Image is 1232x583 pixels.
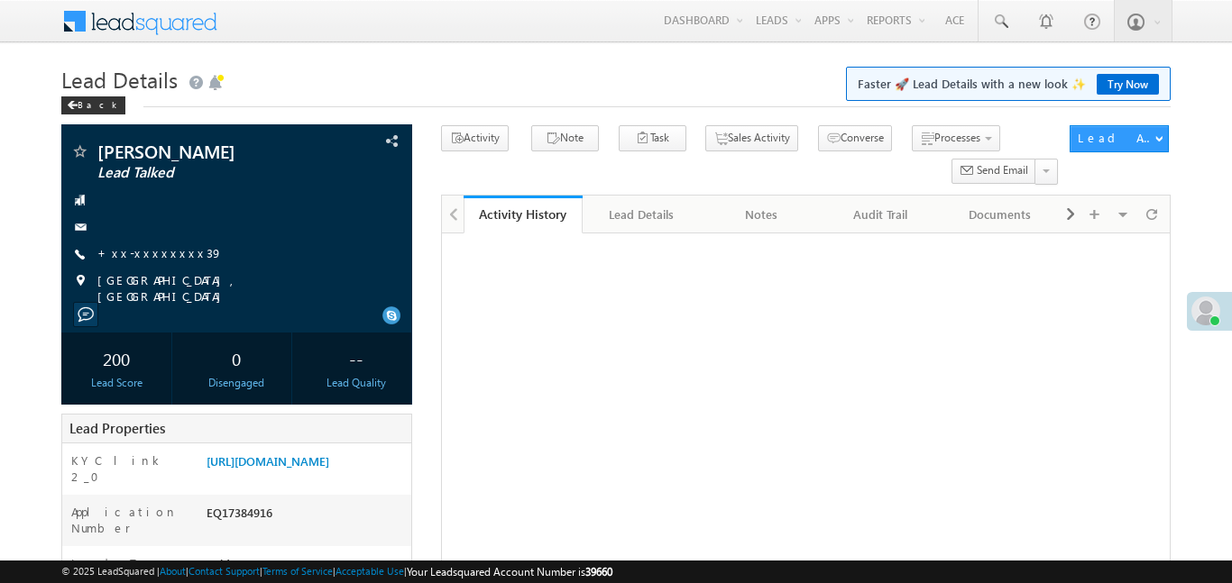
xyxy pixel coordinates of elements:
span: Lead Details [61,65,178,94]
div: Activity History [477,205,569,223]
label: Application Number [71,504,188,536]
a: Audit Trail [822,196,941,233]
span: [GEOGRAPHIC_DATA], [GEOGRAPHIC_DATA] [97,272,380,305]
a: Notes [703,196,822,233]
div: Notes [717,204,805,225]
div: Lead Actions [1078,130,1154,146]
label: KYC link 2_0 [71,452,188,485]
div: Lead Details [597,204,685,225]
div: EQ17384916 [202,504,411,529]
a: +xx-xxxxxxxx39 [97,245,223,260]
a: Contact Support [188,565,260,577]
a: About [160,565,186,577]
a: Terms of Service [262,565,333,577]
div: Audit Trail [836,204,924,225]
span: 39660 [585,565,612,578]
div: 0 [186,342,287,375]
a: [URL][DOMAIN_NAME] [207,453,329,469]
span: [PERSON_NAME] [97,142,314,160]
div: 200 [66,342,167,375]
span: Lead Properties [69,419,165,437]
button: Processes [912,125,1000,151]
button: Sales Activity [705,125,798,151]
span: Faster 🚀 Lead Details with a new look ✨ [858,75,1159,93]
div: Paid [202,555,411,580]
label: Lead Type [71,555,165,571]
a: Lead Details [583,196,702,233]
div: -- [306,342,407,375]
div: Back [61,96,125,114]
span: Lead Talked [97,164,314,182]
div: Lead Score [66,375,167,391]
div: Disengaged [186,375,287,391]
button: Converse [818,125,892,151]
button: Task [619,125,686,151]
a: Activity History [464,196,583,233]
button: Activity [441,125,509,151]
a: Back [61,96,134,111]
span: Processes [934,131,980,144]
button: Send Email [952,159,1036,185]
a: Try Now [1097,74,1159,95]
span: Your Leadsquared Account Number is [407,565,612,578]
div: Documents [955,204,1044,225]
button: Note [531,125,599,151]
span: Send Email [977,162,1028,178]
button: Lead Actions [1070,125,1169,152]
div: Lead Quality [306,375,407,391]
a: Documents [941,196,1060,233]
span: © 2025 LeadSquared | | | | | [61,563,612,580]
a: Acceptable Use [336,565,404,577]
